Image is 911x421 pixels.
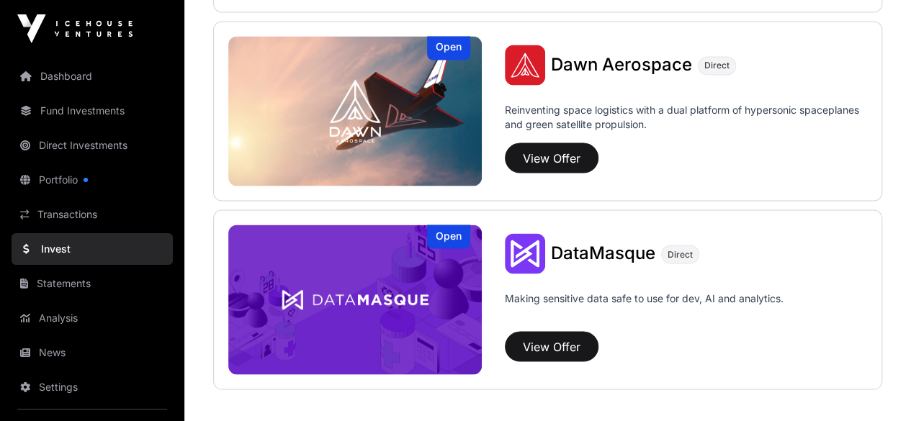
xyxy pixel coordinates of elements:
[228,36,482,186] img: Dawn Aerospace
[704,60,730,71] span: Direct
[12,371,173,403] a: Settings
[12,60,173,92] a: Dashboard
[12,337,173,368] a: News
[505,102,867,137] p: Reinventing space logistics with a dual platform of hypersonic spaceplanes and green satellite pr...
[505,331,598,361] button: View Offer
[505,45,545,85] img: Dawn Aerospace
[12,199,173,230] a: Transactions
[12,130,173,161] a: Direct Investments
[228,225,482,374] a: DataMasqueOpen
[12,302,173,334] a: Analysis
[427,36,470,60] div: Open
[551,244,655,263] a: DataMasque
[228,36,482,186] a: Dawn AerospaceOpen
[12,233,173,265] a: Invest
[228,225,482,374] img: DataMasque
[12,268,173,299] a: Statements
[17,14,133,43] img: Icehouse Ventures Logo
[505,233,545,273] img: DataMasque
[12,95,173,127] a: Fund Investments
[505,291,784,325] p: Making sensitive data safe to use for dev, AI and analytics.
[12,164,173,196] a: Portfolio
[505,142,598,173] button: View Offer
[839,352,911,421] iframe: Chat Widget
[668,248,693,260] span: Direct
[427,225,470,248] div: Open
[551,53,692,74] span: Dawn Aerospace
[551,55,692,74] a: Dawn Aerospace
[551,242,655,263] span: DataMasque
